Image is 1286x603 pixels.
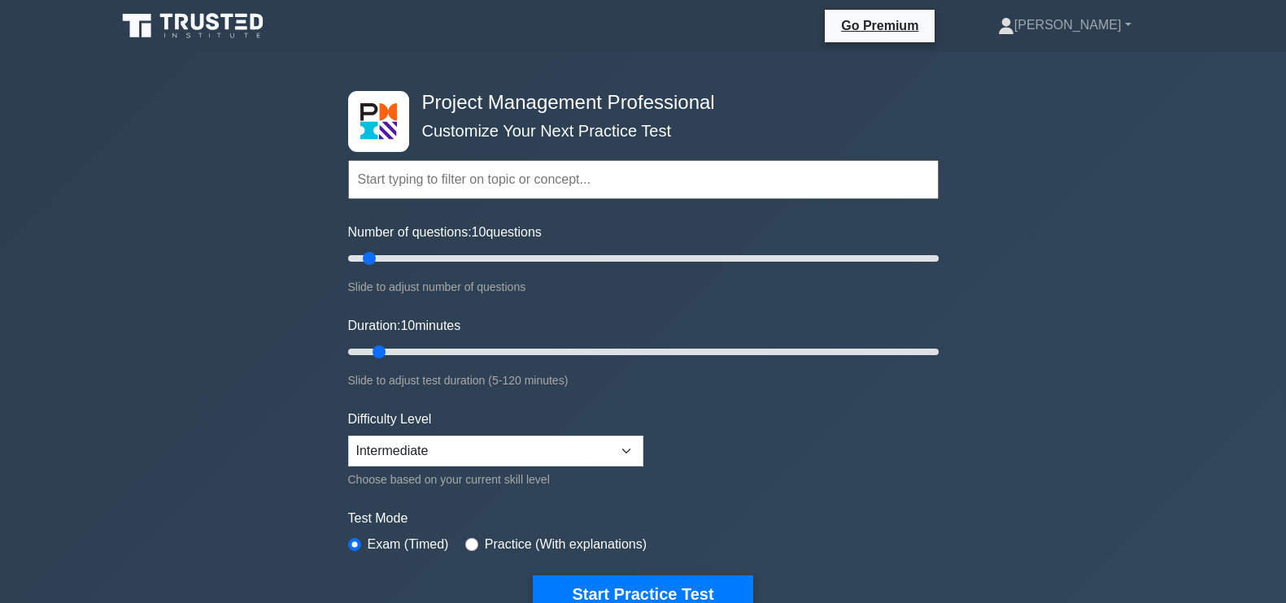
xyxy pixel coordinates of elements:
[348,160,939,199] input: Start typing to filter on topic or concept...
[348,316,461,336] label: Duration: minutes
[348,470,643,489] div: Choose based on your current skill level
[831,15,928,36] a: Go Premium
[472,225,486,239] span: 10
[485,535,647,554] label: Practice (With explanations)
[959,9,1170,41] a: [PERSON_NAME]
[368,535,449,554] label: Exam (Timed)
[348,410,432,429] label: Difficulty Level
[348,371,939,390] div: Slide to adjust test duration (5-120 minutes)
[348,277,939,297] div: Slide to adjust number of questions
[348,509,939,528] label: Test Mode
[416,91,859,115] h4: Project Management Professional
[348,223,542,242] label: Number of questions: questions
[400,319,415,332] span: 10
